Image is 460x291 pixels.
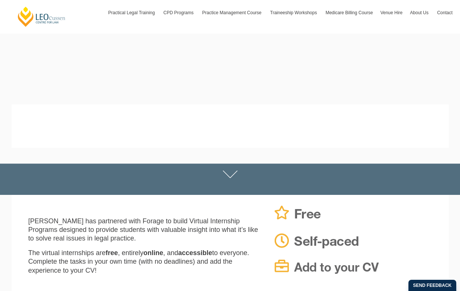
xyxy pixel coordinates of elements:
iframe: LiveChat chat widget [410,241,441,272]
h1: Virtual Internships [38,114,306,131]
a: Practical Legal Training [105,2,160,24]
strong: accessible [178,249,212,257]
a: [PERSON_NAME] Centre for Law [17,6,67,27]
p: Experience what it’s like to be a lawyer. [38,135,306,144]
strong: online [143,249,163,257]
a: Practice Management Course [198,2,266,24]
a: Medicare Billing Course [322,2,377,24]
a: About Us [406,2,433,24]
a: Venue Hire [377,2,406,24]
strong: free [106,249,118,257]
a: Contact [433,2,456,24]
a: Traineeship Workshops [266,2,322,24]
a: CPD Programs [160,2,198,24]
p: [PERSON_NAME] has partnered with Forage to build Virtual Internship Programs designed to provide ... [28,217,259,243]
p: The virtual internships are , entirely , and to everyone. Complete the tasks in your own time (wi... [28,249,259,275]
